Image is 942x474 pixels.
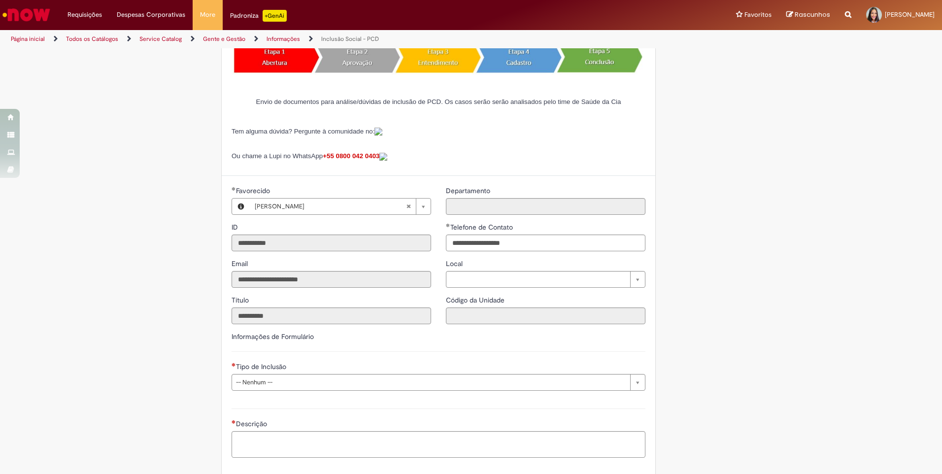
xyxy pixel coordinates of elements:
a: +55 0800 042 0403 [323,152,387,160]
span: Telefone de Contato [450,223,515,232]
a: Página inicial [11,35,45,43]
span: Envio de documentos para análise/dúvidas de inclusão de PCD. Os casos serão serão analisados pelo... [256,98,621,105]
span: Local [446,259,465,268]
a: Informações [267,35,300,43]
a: Rascunhos [786,10,830,20]
span: [PERSON_NAME] [255,199,406,214]
span: Favoritos [744,10,772,20]
span: Obrigatório Preenchido [232,187,236,191]
img: sys_attachment.do [374,128,382,135]
span: Somente leitura - Código da Unidade [446,296,506,305]
a: Limpar campo Local [446,271,645,288]
input: Código da Unidade [446,307,645,324]
span: Requisições [67,10,102,20]
a: Service Catalog [139,35,182,43]
label: Somente leitura - Email [232,259,250,269]
span: -- Nenhum -- [236,374,625,390]
span: Ou chame a Lupi no WhatsApp [232,152,388,160]
span: Somente leitura - ID [232,223,240,232]
span: Tem alguma dúvida? Pergunte à comunidade no: [232,128,384,135]
a: [PERSON_NAME]Limpar campo Favorecido [250,199,431,214]
span: Rascunhos [795,10,830,19]
a: Todos os Catálogos [66,35,118,43]
span: Somente leitura - Título [232,296,251,305]
textarea: Descrição [232,431,645,458]
span: Somente leitura - Email [232,259,250,268]
input: Departamento [446,198,645,215]
span: Necessários [232,420,236,424]
input: Email [232,271,431,288]
input: Telefone de Contato [446,235,645,251]
label: Somente leitura - ID [232,222,240,232]
div: Padroniza [230,10,287,22]
abbr: Limpar campo Favorecido [401,199,416,214]
label: Somente leitura - Título [232,295,251,305]
span: Obrigatório Preenchido [446,223,450,227]
a: Gente e Gestão [203,35,245,43]
label: Somente leitura - Código da Unidade [446,295,506,305]
img: sys_attachment.do [379,153,387,161]
img: ServiceNow [1,5,52,25]
a: Colabora [374,128,382,135]
label: Informações de Formulário [232,332,314,341]
span: More [200,10,215,20]
p: +GenAi [263,10,287,22]
a: Inclusão Social - PCD [321,35,379,43]
span: [PERSON_NAME] [885,10,935,19]
label: Somente leitura - Departamento [446,186,492,196]
span: Necessários - Favorecido [236,186,272,195]
span: Despesas Corporativas [117,10,185,20]
input: ID [232,235,431,251]
span: Somente leitura - Departamento [446,186,492,195]
span: Descrição [236,419,269,428]
ul: Trilhas de página [7,30,621,48]
span: Necessários [232,363,236,367]
button: Favorecido, Visualizar este registro Janaina Soares [232,199,250,214]
span: Tipo de Inclusão [236,362,288,371]
input: Título [232,307,431,324]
